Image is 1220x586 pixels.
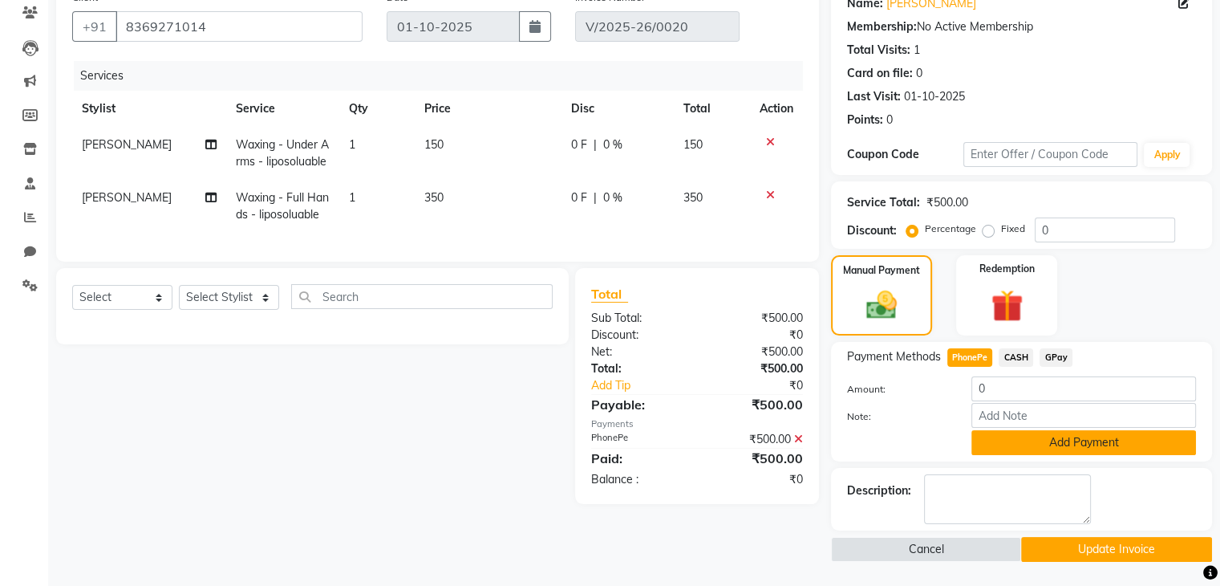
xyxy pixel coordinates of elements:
[683,190,703,205] span: 350
[579,395,697,414] div: Payable:
[847,222,897,239] div: Discount:
[835,382,959,397] label: Amount:
[914,42,920,59] div: 1
[847,348,941,365] span: Payment Methods
[981,286,1033,326] img: _gift.svg
[579,471,697,488] div: Balance :
[847,194,920,211] div: Service Total:
[72,11,117,42] button: +91
[831,537,1022,562] button: Cancel
[750,91,803,127] th: Action
[916,65,922,82] div: 0
[291,284,553,309] input: Search
[979,262,1035,276] label: Redemption
[847,482,911,499] div: Description:
[349,137,355,152] span: 1
[999,348,1033,367] span: CASH
[116,11,363,42] input: Search by Name/Mobile/Email/Code
[74,61,815,91] div: Services
[697,360,815,377] div: ₹500.00
[847,18,1196,35] div: No Active Membership
[561,91,674,127] th: Disc
[857,287,906,323] img: _cash.svg
[1040,348,1072,367] span: GPay
[591,417,803,431] div: Payments
[603,189,622,206] span: 0 %
[579,360,697,377] div: Total:
[674,91,750,127] th: Total
[571,189,587,206] span: 0 F
[591,286,628,303] span: Total
[847,42,910,59] div: Total Visits:
[579,344,697,360] div: Net:
[697,395,815,414] div: ₹500.00
[415,91,561,127] th: Price
[971,376,1196,401] input: Amount
[339,91,415,127] th: Qty
[226,91,339,127] th: Service
[1144,143,1190,167] button: Apply
[72,91,226,127] th: Stylist
[963,142,1138,167] input: Enter Offer / Coupon Code
[236,137,329,169] span: Waxing - Under Arms - liposoluable
[349,190,355,205] span: 1
[716,377,814,394] div: ₹0
[835,409,959,424] label: Note:
[579,449,697,468] div: Paid:
[847,112,883,128] div: Points:
[697,431,815,448] div: ₹500.00
[847,88,901,105] div: Last Visit:
[594,189,597,206] span: |
[697,449,815,468] div: ₹500.00
[683,137,703,152] span: 150
[947,348,993,367] span: PhonePe
[843,263,920,278] label: Manual Payment
[886,112,893,128] div: 0
[424,137,444,152] span: 150
[926,194,968,211] div: ₹500.00
[424,190,444,205] span: 350
[236,190,329,222] span: Waxing - Full Hands - liposoluable
[847,65,913,82] div: Card on file:
[971,430,1196,455] button: Add Payment
[697,310,815,327] div: ₹500.00
[697,327,815,344] div: ₹0
[82,190,172,205] span: [PERSON_NAME]
[603,136,622,153] span: 0 %
[1021,537,1212,562] button: Update Invoice
[697,344,815,360] div: ₹500.00
[579,310,697,327] div: Sub Total:
[1001,222,1025,236] label: Fixed
[847,146,963,163] div: Coupon Code
[571,136,587,153] span: 0 F
[579,377,716,394] a: Add Tip
[904,88,965,105] div: 01-10-2025
[697,471,815,488] div: ₹0
[579,431,697,448] div: PhonePe
[579,327,697,344] div: Discount:
[594,136,597,153] span: |
[847,18,917,35] div: Membership:
[82,137,172,152] span: [PERSON_NAME]
[925,222,976,236] label: Percentage
[971,403,1196,428] input: Add Note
